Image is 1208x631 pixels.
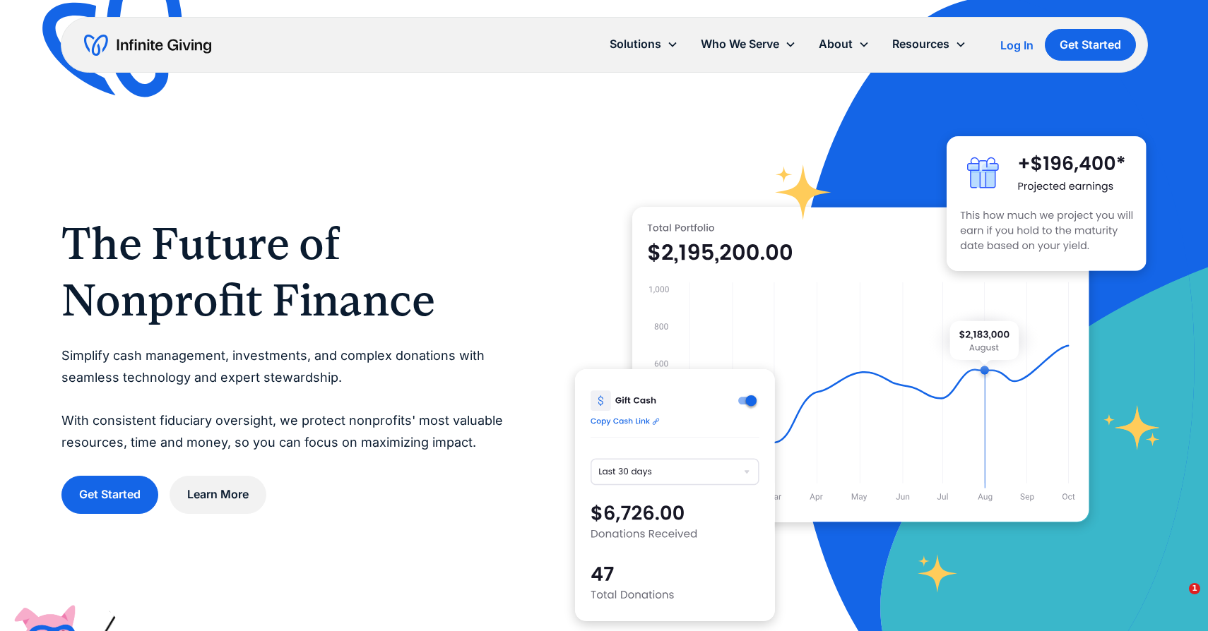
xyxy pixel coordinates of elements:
iframe: Intercom live chat [1160,583,1194,617]
a: home [84,34,211,56]
img: fundraising star [1103,405,1161,450]
div: Who We Serve [701,35,779,54]
a: Get Started [61,476,158,513]
a: Get Started [1045,29,1136,61]
div: About [819,35,853,54]
p: Simplify cash management, investments, and complex donations with seamless technology and expert ... [61,345,519,453]
a: Log In [1000,37,1034,54]
div: Who We Serve [689,29,807,59]
div: Solutions [598,29,689,59]
img: donation software for nonprofits [575,369,775,621]
div: Log In [1000,40,1034,51]
a: Learn More [170,476,266,513]
h1: The Future of Nonprofit Finance [61,215,519,328]
div: Resources [892,35,949,54]
div: About [807,29,881,59]
span: 1 [1189,583,1200,594]
div: Resources [881,29,978,59]
img: nonprofit donation platform [632,207,1089,522]
div: Solutions [610,35,661,54]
